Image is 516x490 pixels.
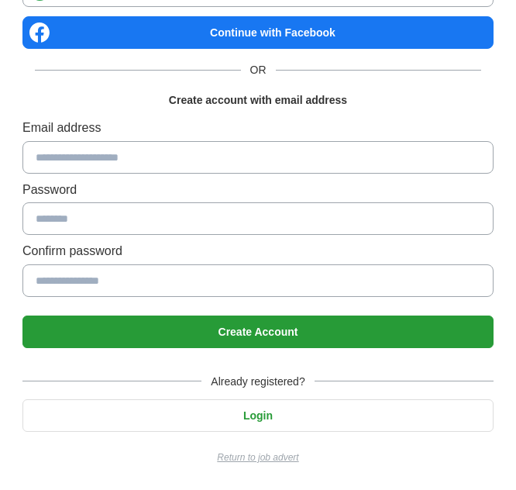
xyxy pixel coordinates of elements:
[22,316,494,348] button: Create Account
[241,61,276,78] span: OR
[22,118,494,138] label: Email address
[22,241,494,261] label: Confirm password
[201,373,314,390] span: Already registered?
[22,399,494,432] button: Login
[22,180,494,200] label: Password
[22,16,494,49] a: Continue with Facebook
[22,409,494,422] a: Login
[22,450,494,465] a: Return to job advert
[169,91,347,109] h1: Create account with email address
